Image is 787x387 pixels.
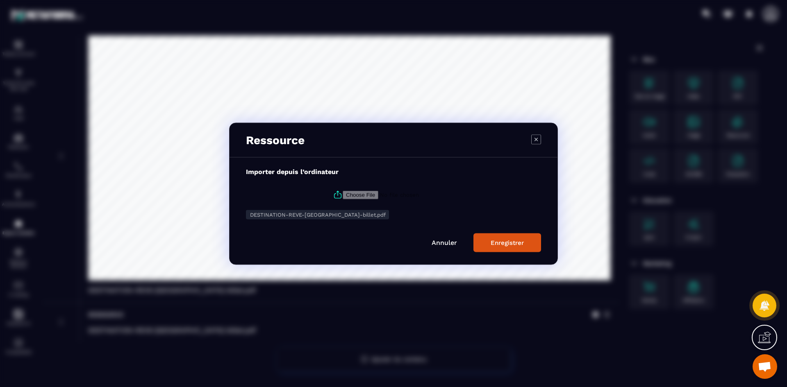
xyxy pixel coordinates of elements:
[473,233,541,252] button: Enregistrer
[250,211,386,217] span: DESTINATION-REVE-[GEOGRAPHIC_DATA]-billet.pdf
[753,354,777,379] div: Ouvrir le chat
[491,239,524,246] div: Enregistrer
[246,133,305,147] h3: Ressource
[246,167,339,175] label: Importer depuis l’ordinateur
[432,238,457,246] a: Annuler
